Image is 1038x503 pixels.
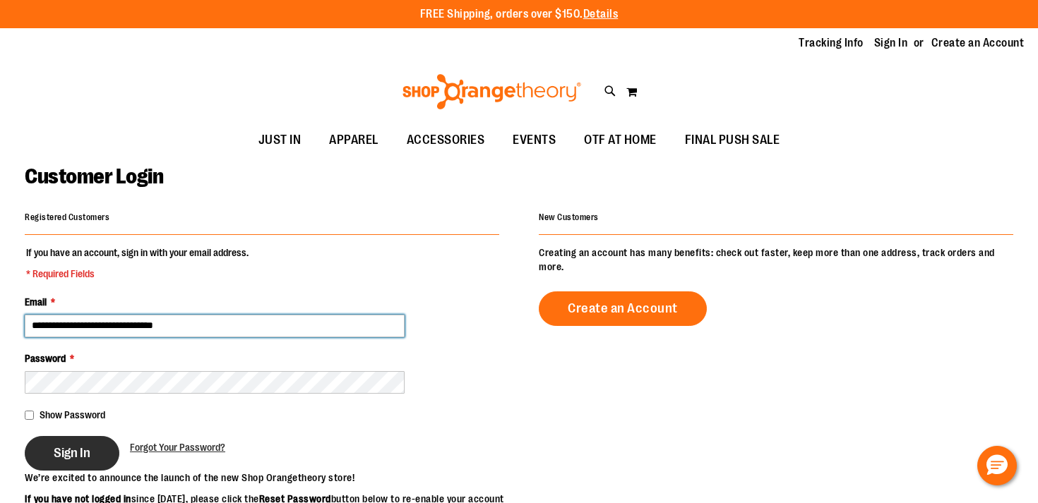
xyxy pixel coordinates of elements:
[400,74,583,109] img: Shop Orangetheory
[513,124,556,156] span: EVENTS
[539,212,599,222] strong: New Customers
[25,212,109,222] strong: Registered Customers
[584,124,657,156] span: OTF AT HOME
[130,442,225,453] span: Forgot Your Password?
[329,124,378,156] span: APPAREL
[25,246,250,281] legend: If you have an account, sign in with your email address.
[420,6,619,23] p: FREE Shipping, orders over $150.
[244,124,316,157] a: JUST IN
[40,409,105,420] span: Show Password
[874,35,908,51] a: Sign In
[130,440,225,454] a: Forgot Your Password?
[25,436,119,471] button: Sign In
[25,164,163,188] span: Customer Login
[393,124,499,157] a: ACCESSORIES
[25,353,66,364] span: Password
[25,296,47,308] span: Email
[977,446,1017,485] button: Hello, have a question? Let’s chat.
[499,124,570,157] a: EVENTS
[583,8,619,20] a: Details
[539,291,707,326] a: Create an Account
[568,301,678,316] span: Create an Account
[931,35,1025,51] a: Create an Account
[685,124,780,156] span: FINAL PUSH SALE
[407,124,485,156] span: ACCESSORIES
[258,124,302,156] span: JUST IN
[26,267,249,281] span: * Required Fields
[315,124,393,157] a: APPAREL
[25,471,519,485] p: We’re excited to announce the launch of the new Shop Orangetheory store!
[799,35,864,51] a: Tracking Info
[671,124,794,157] a: FINAL PUSH SALE
[539,246,1013,274] p: Creating an account has many benefits: check out faster, keep more than one address, track orders...
[54,445,90,461] span: Sign In
[570,124,671,157] a: OTF AT HOME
